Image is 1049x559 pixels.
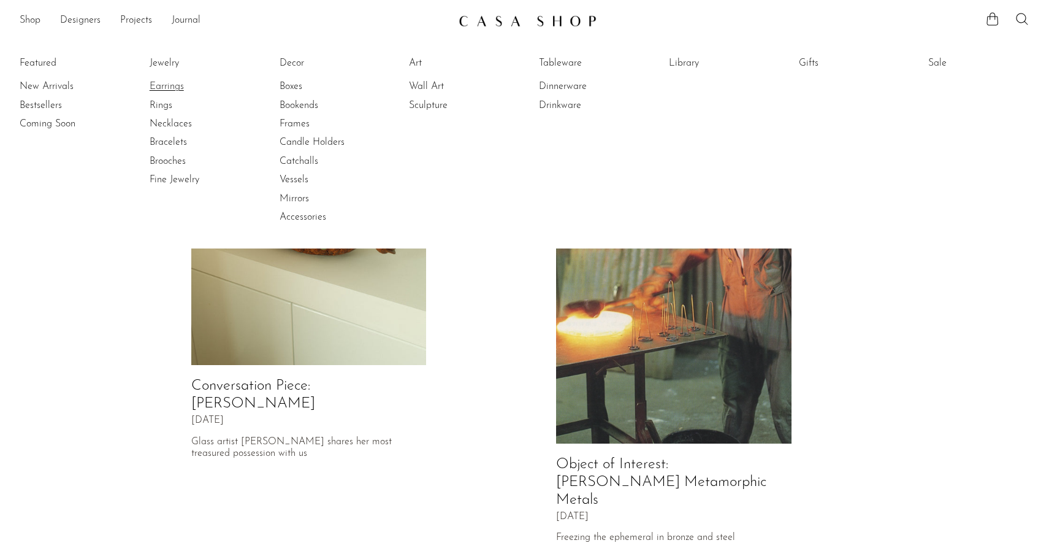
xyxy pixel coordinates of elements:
a: Tableware [539,56,631,70]
a: Accessories [280,210,372,224]
a: Sculpture [409,99,501,112]
ul: Library [669,54,761,77]
a: Shop [20,13,40,29]
ul: NEW HEADER MENU [20,10,449,31]
a: Art [409,56,501,70]
a: Boxes [280,80,372,93]
a: Bookends [280,99,372,112]
nav: Desktop navigation [20,10,449,31]
a: Brooches [150,155,242,168]
a: Frames [280,117,372,131]
ul: Tableware [539,54,631,115]
a: Earrings [150,80,242,93]
a: Drinkware [539,99,631,112]
span: [DATE] [556,512,589,523]
a: Sale [928,56,1020,70]
a: Coming Soon [20,117,112,131]
a: New Arrivals [20,80,112,93]
a: Designers [60,13,101,29]
ul: Art [409,54,501,115]
a: Object of Interest: [PERSON_NAME] Metamorphic Metals [556,457,766,507]
a: Journal [172,13,200,29]
a: Library [669,56,761,70]
a: Rings [150,99,242,112]
p: Glass artist [PERSON_NAME] shares her most treasured possession with us [191,436,427,460]
a: Fine Jewelry [150,173,242,187]
a: Bestsellers [20,99,112,112]
a: Catchalls [280,155,372,168]
a: Dinnerware [539,80,631,93]
img: Object of Interest: Izabel Lam's Metamorphic Metals [556,150,792,444]
a: Wall Art [409,80,501,93]
a: Gifts [799,56,891,70]
a: Mirrors [280,192,372,206]
a: Decor [280,56,372,70]
ul: Featured [20,77,112,133]
a: Jewelry [150,56,242,70]
span: [DATE] [191,415,224,426]
a: Conversation Piece: [PERSON_NAME] [191,379,315,411]
ul: Jewelry [150,54,242,190]
a: Necklaces [150,117,242,131]
ul: Sale [928,54,1020,77]
a: Vessels [280,173,372,187]
a: Candle Holders [280,136,372,149]
ul: Gifts [799,54,891,77]
p: Freezing the ephemeral in bronze and steel [556,532,792,544]
ul: Decor [280,54,372,227]
a: Bracelets [150,136,242,149]
a: Projects [120,13,152,29]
